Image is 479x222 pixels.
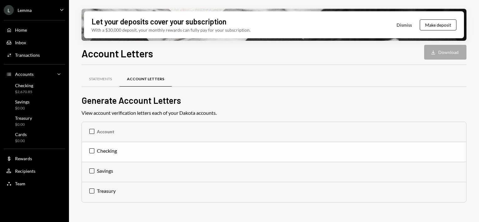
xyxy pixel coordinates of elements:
[15,40,26,45] div: Inbox
[15,138,27,144] div: $0.00
[15,27,27,33] div: Home
[4,68,65,80] a: Accounts
[4,153,65,164] a: Rewards
[15,52,40,58] div: Transactions
[15,83,33,88] div: Checking
[4,81,65,96] a: Checking$2,670.85
[82,94,466,107] h2: Generate Account Letters
[4,114,65,129] a: Treasury$0.00
[4,5,14,15] div: L
[89,77,112,82] div: Statements
[4,49,65,61] a: Transactions
[4,178,65,189] a: Team
[15,115,32,121] div: Treasury
[127,77,164,82] div: Account Letters
[82,71,119,87] a: Statements
[4,37,65,48] a: Inbox
[15,156,32,161] div: Rewards
[82,109,466,117] div: View account verification letters each of your Dakota accounts.
[15,106,29,111] div: $0.00
[15,71,34,77] div: Accounts
[15,181,25,186] div: Team
[15,132,27,137] div: Cards
[82,47,153,60] h1: Account Letters
[92,16,226,27] div: Let your deposits cover your subscription
[15,89,33,95] div: $2,670.85
[18,8,32,13] div: Lemma
[15,122,32,127] div: $0.00
[4,130,65,145] a: Cards$0.00
[420,19,456,30] button: Make deposit
[15,99,29,104] div: Savings
[4,165,65,177] a: Recipients
[119,71,172,87] a: Account Letters
[4,24,65,35] a: Home
[15,168,35,174] div: Recipients
[4,97,65,112] a: Savings$0.00
[389,18,420,32] button: Dismiss
[92,27,250,33] div: With a $30,000 deposit, your monthly rewards can fully pay for your subscription.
